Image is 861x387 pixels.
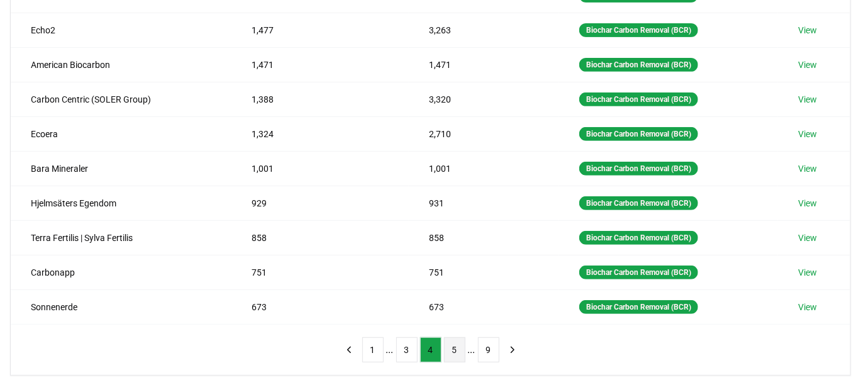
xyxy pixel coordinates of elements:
[11,186,231,220] td: Hjelmsäters Egendom
[409,255,559,289] td: 751
[11,220,231,255] td: Terra Fertilis | Sylva Fertilis
[579,93,698,106] div: Biochar Carbon Removal (BCR)
[798,162,817,175] a: View
[231,47,409,82] td: 1,471
[409,47,559,82] td: 1,471
[798,128,817,140] a: View
[798,301,817,313] a: View
[11,47,231,82] td: American Biocarbon
[11,82,231,116] td: Carbon Centric (SOLER Group)
[502,337,523,362] button: next page
[231,13,409,47] td: 1,477
[409,186,559,220] td: 931
[231,82,409,116] td: 1,388
[420,337,442,362] button: 4
[798,232,817,244] a: View
[338,337,360,362] button: previous page
[409,289,559,324] td: 673
[579,231,698,245] div: Biochar Carbon Removal (BCR)
[11,151,231,186] td: Bara Mineraler
[11,255,231,289] td: Carbonapp
[409,220,559,255] td: 858
[231,220,409,255] td: 858
[798,59,817,71] a: View
[409,13,559,47] td: 3,263
[444,337,465,362] button: 5
[798,197,817,210] a: View
[231,116,409,151] td: 1,324
[409,116,559,151] td: 2,710
[798,266,817,279] a: View
[11,116,231,151] td: Ecoera
[579,162,698,176] div: Biochar Carbon Removal (BCR)
[231,186,409,220] td: 929
[11,13,231,47] td: Echo2
[579,58,698,72] div: Biochar Carbon Removal (BCR)
[798,24,817,36] a: View
[11,289,231,324] td: Sonnenerde
[362,337,384,362] button: 1
[579,23,698,37] div: Biochar Carbon Removal (BCR)
[468,342,475,357] li: ...
[579,127,698,141] div: Biochar Carbon Removal (BCR)
[579,196,698,210] div: Biochar Carbon Removal (BCR)
[386,342,394,357] li: ...
[231,151,409,186] td: 1,001
[396,337,418,362] button: 3
[579,300,698,314] div: Biochar Carbon Removal (BCR)
[409,82,559,116] td: 3,320
[478,337,499,362] button: 9
[231,255,409,289] td: 751
[231,289,409,324] td: 673
[579,266,698,279] div: Biochar Carbon Removal (BCR)
[409,151,559,186] td: 1,001
[798,93,817,106] a: View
